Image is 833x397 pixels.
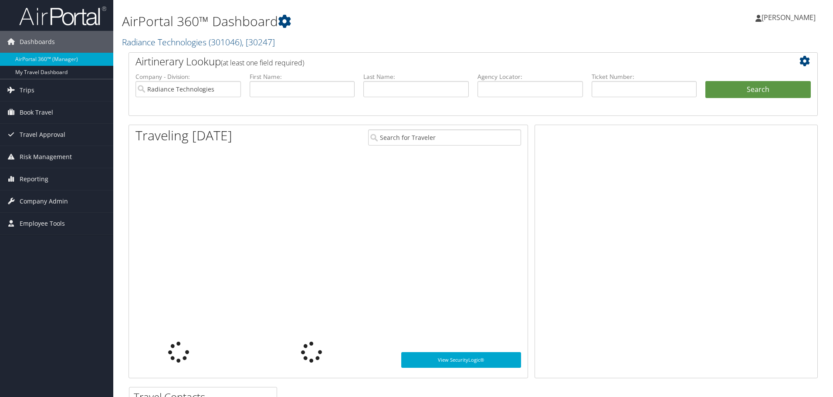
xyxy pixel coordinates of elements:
[221,58,304,68] span: (at least one field required)
[363,72,469,81] label: Last Name:
[401,352,521,368] a: View SecurityLogic®
[135,72,241,81] label: Company - Division:
[242,36,275,48] span: , [ 30247 ]
[368,129,521,146] input: Search for Traveler
[122,12,590,31] h1: AirPortal 360™ Dashboard
[762,13,816,22] span: [PERSON_NAME]
[135,54,753,69] h2: Airtinerary Lookup
[209,36,242,48] span: ( 301046 )
[20,102,53,123] span: Book Travel
[20,79,34,101] span: Trips
[20,213,65,234] span: Employee Tools
[755,4,824,31] a: [PERSON_NAME]
[20,190,68,212] span: Company Admin
[592,72,697,81] label: Ticket Number:
[705,81,811,98] button: Search
[477,72,583,81] label: Agency Locator:
[250,72,355,81] label: First Name:
[20,168,48,190] span: Reporting
[19,6,106,26] img: airportal-logo.png
[20,31,55,53] span: Dashboards
[135,126,232,145] h1: Traveling [DATE]
[122,36,275,48] a: Radiance Technologies
[20,124,65,146] span: Travel Approval
[20,146,72,168] span: Risk Management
